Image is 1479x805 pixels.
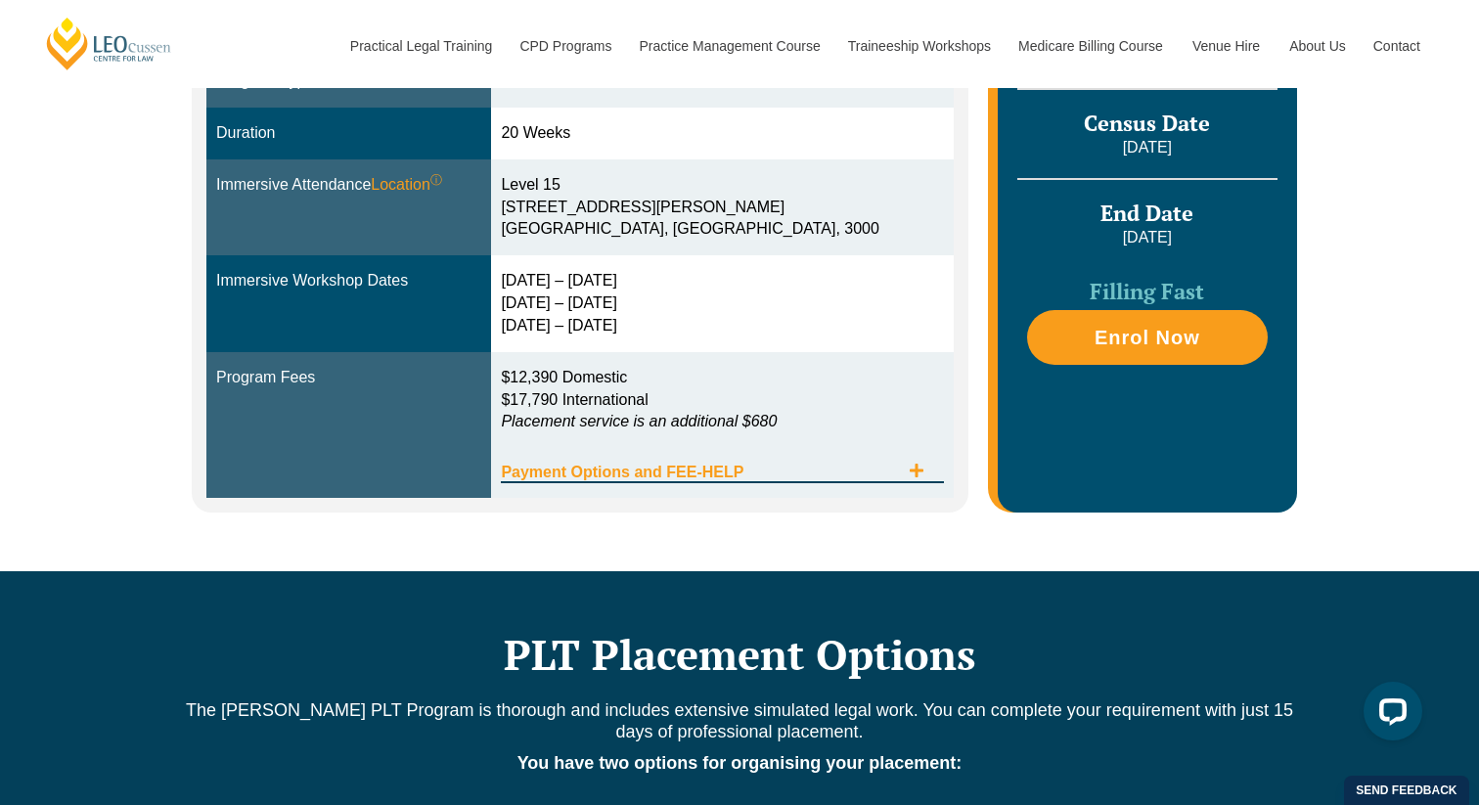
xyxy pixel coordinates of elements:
[501,465,898,480] span: Payment Options and FEE-HELP
[216,367,481,389] div: Program Fees
[517,753,963,773] strong: You have two options for organising your placement:
[336,4,506,88] a: Practical Legal Training
[1275,4,1359,88] a: About Us
[1178,4,1275,88] a: Venue Hire
[430,173,442,187] sup: ⓘ
[1017,227,1277,248] p: [DATE]
[501,270,943,337] div: [DATE] – [DATE] [DATE] – [DATE] [DATE] – [DATE]
[833,4,1004,88] a: Traineeship Workshops
[501,122,943,145] div: 20 Weeks
[505,4,624,88] a: CPD Programs
[1090,277,1204,305] span: Filling Fast
[1095,328,1200,347] span: Enrol Now
[371,174,442,197] span: Location
[216,122,481,145] div: Duration
[1084,109,1210,137] span: Census Date
[1359,4,1435,88] a: Contact
[182,699,1297,742] p: The [PERSON_NAME] PLT Program is thorough and includes extensive simulated legal work. You can co...
[216,174,481,197] div: Immersive Attendance
[501,413,777,429] em: Placement service is an additional $680
[1017,137,1277,158] p: [DATE]
[182,630,1297,679] h2: PLT Placement Options
[44,16,174,71] a: [PERSON_NAME] Centre for Law
[501,369,627,385] span: $12,390 Domestic
[501,391,648,408] span: $17,790 International
[1004,4,1178,88] a: Medicare Billing Course
[501,174,943,242] div: Level 15 [STREET_ADDRESS][PERSON_NAME] [GEOGRAPHIC_DATA], [GEOGRAPHIC_DATA], 3000
[1100,199,1193,227] span: End Date
[216,270,481,292] div: Immersive Workshop Dates
[1348,674,1430,756] iframe: LiveChat chat widget
[1027,310,1268,365] a: Enrol Now
[625,4,833,88] a: Practice Management Course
